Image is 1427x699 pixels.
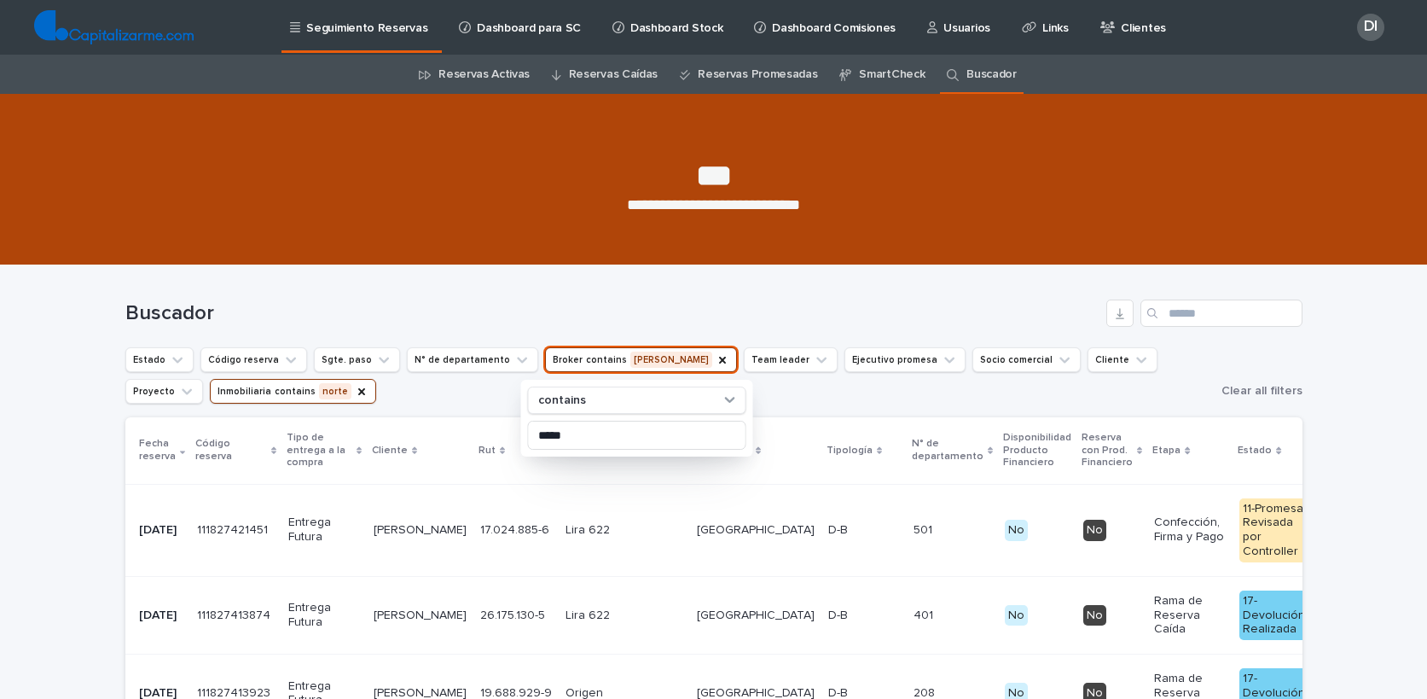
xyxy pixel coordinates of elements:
p: D-B [828,605,851,623]
p: Código reserva [195,434,267,466]
h1: Buscador [125,301,1099,326]
button: Clear all filters [1215,378,1302,404]
p: Entrega Futura [288,601,360,630]
button: Broker [545,347,737,372]
button: N° de departamento [407,347,538,372]
p: Entrega Futura [288,516,360,545]
p: [GEOGRAPHIC_DATA] [697,609,815,623]
div: DI [1357,14,1384,41]
p: Reserva con Prod. Financiero [1082,428,1133,472]
p: Fecha reserva [139,434,176,466]
p: N° de departamento [912,434,983,466]
input: Search [1140,300,1302,327]
p: Rut [479,441,496,460]
button: Proyecto [125,379,203,404]
button: Team leader [744,347,838,372]
p: [DATE] [139,609,183,623]
button: Socio comercial [972,347,1081,372]
p: [DATE] [139,523,183,538]
p: Lira 622 [566,609,683,623]
a: Reservas Caídas [569,55,658,95]
p: Tipología [827,441,873,460]
div: 17-Devolución Realizada [1239,591,1308,640]
div: No [1083,520,1106,541]
a: Reservas Activas [438,55,530,95]
p: Estado [1238,441,1272,460]
p: [PERSON_NAME] [374,609,467,623]
p: Tipo de entrega a la compra [287,428,352,472]
div: No [1083,605,1106,626]
span: Clear all filters [1221,385,1302,397]
p: 111827421451 [197,520,271,538]
p: [PERSON_NAME] [374,523,467,538]
p: 401 [914,605,937,623]
p: D-B [828,520,851,538]
p: Confección, Firma y Pago [1154,516,1226,545]
img: TjQlHxlQVOtaKxwbrr5R [34,10,194,44]
a: SmartCheck [859,55,925,95]
button: Estado [125,347,194,372]
div: 11-Promesa Revisada por Controller [1239,498,1308,562]
p: Etapa [1152,441,1180,460]
p: [GEOGRAPHIC_DATA] [697,523,815,538]
a: Reservas Promesadas [698,55,817,95]
button: Ejecutivo promesa [844,347,966,372]
button: Inmobiliaria [210,379,376,404]
p: 17.024.885-6 [480,520,553,538]
button: Cliente [1088,347,1157,372]
div: No [1005,605,1028,626]
button: Sgte. paso [314,347,400,372]
button: Código reserva [200,347,307,372]
p: 26.175.130-5 [480,605,548,623]
a: Buscador [966,55,1017,95]
p: 501 [914,520,936,538]
p: Lira 622 [566,523,683,538]
p: Cliente [372,441,408,460]
p: Disponibilidad Producto Financiero [1003,428,1071,472]
p: contains [538,393,586,408]
p: 111827413874 [197,605,274,623]
p: Rama de Reserva Caída [1154,594,1226,637]
div: No [1005,520,1028,541]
